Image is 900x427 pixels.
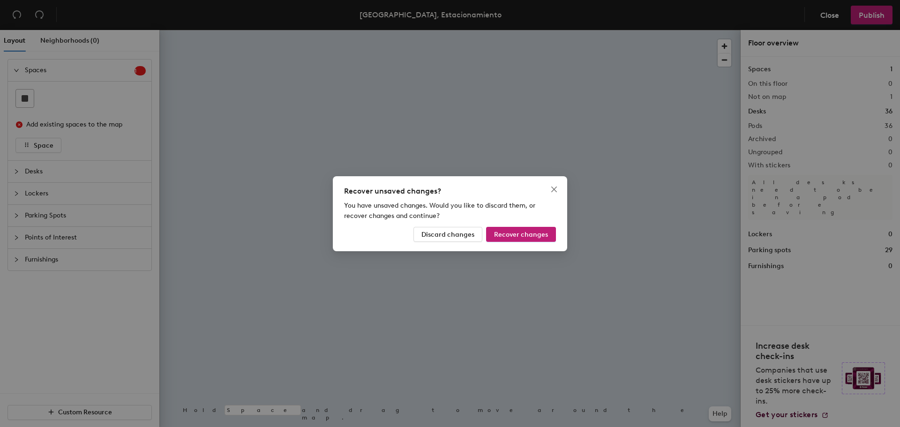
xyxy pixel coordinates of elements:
[486,227,556,242] button: Recover changes
[550,186,558,193] span: close
[421,230,474,238] span: Discard changes
[344,186,556,197] div: Recover unsaved changes?
[547,186,562,193] span: Close
[547,182,562,197] button: Close
[494,230,548,238] span: Recover changes
[413,227,482,242] button: Discard changes
[344,202,535,220] span: You have unsaved changes. Would you like to discard them, or recover changes and continue?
